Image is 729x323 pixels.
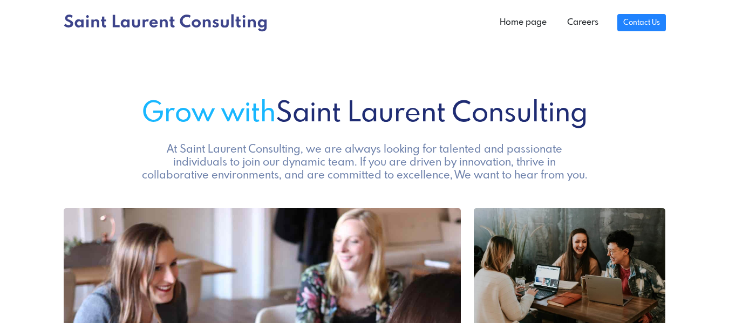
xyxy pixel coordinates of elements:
a: Careers [557,12,609,33]
a: Home page [489,12,557,33]
h1: Saint Laurent Consulting [64,98,666,130]
span: Grow with [142,100,276,128]
a: Contact Us [617,14,665,31]
h5: At Saint Laurent Consulting, we are always looking for talented and passionate individuals to joi... [139,143,590,182]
